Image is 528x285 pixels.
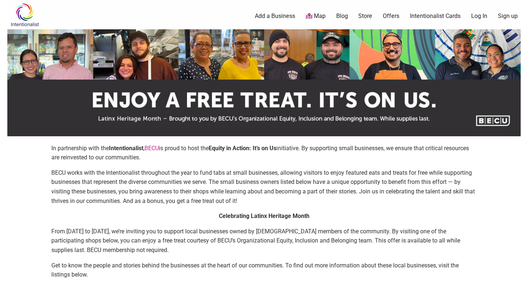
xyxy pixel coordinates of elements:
img: sponsor logo [7,29,521,136]
p: In partnership with the , is proud to host the initiative. By supporting small businesses, we ens... [51,144,477,162]
a: Add a Business [255,12,295,20]
a: Log In [471,12,487,20]
a: Sign up [498,12,518,20]
p: Get to know the people and stories behind the businesses at the heart of our communities. To find... [51,261,477,280]
a: Store [358,12,372,20]
strong: Celebrating Latinx Heritage Month [219,212,309,219]
a: Blog [336,12,348,20]
a: Intentionalist Cards [410,12,461,20]
strong: Intentionalist [109,145,143,152]
p: From [DATE] to [DATE], we’re inviting you to support local businesses owned by [DEMOGRAPHIC_DATA]... [51,227,477,255]
a: BECU [144,145,159,152]
img: Intentionalist [7,3,42,27]
a: Offers [383,12,399,20]
strong: Equity in Action: It’s on Us [209,145,276,152]
p: BECU works with the Intentionalist throughout the year to fund tabs at small businesses, allowing... [51,168,477,206]
a: Map [306,12,326,21]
